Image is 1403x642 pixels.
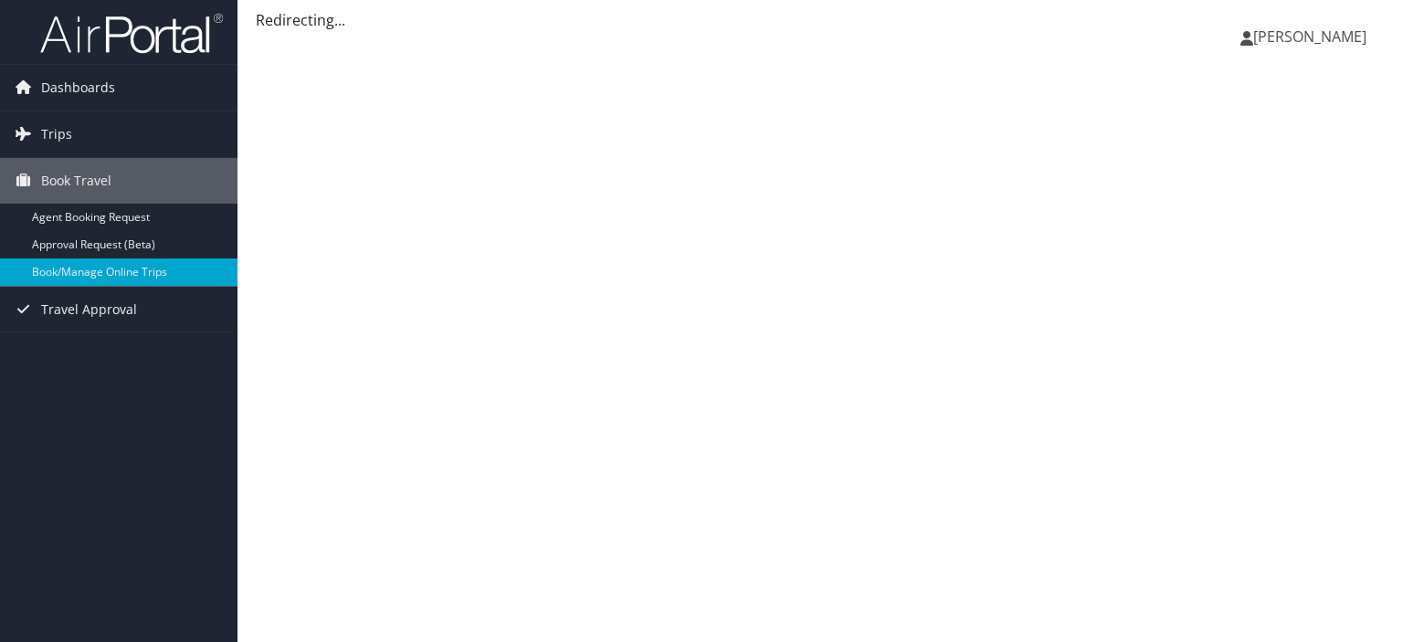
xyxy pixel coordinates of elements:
[41,158,111,204] span: Book Travel
[1253,26,1366,47] span: [PERSON_NAME]
[41,65,115,111] span: Dashboards
[41,111,72,157] span: Trips
[1240,9,1385,64] a: [PERSON_NAME]
[41,287,137,332] span: Travel Approval
[40,12,223,55] img: airportal-logo.png
[256,9,1385,31] div: Redirecting...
